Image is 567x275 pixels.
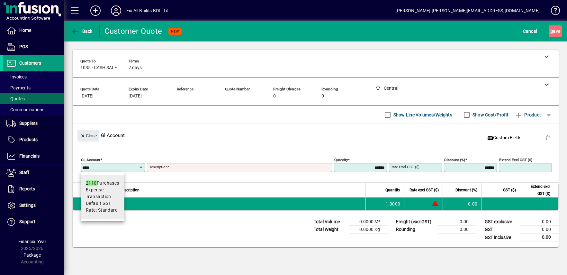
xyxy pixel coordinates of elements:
app-page-header-button: Delete [540,135,555,141]
a: POS [3,39,64,55]
a: Home [3,23,64,39]
app-page-header-button: Back [64,25,100,37]
td: 0.00 [438,226,476,234]
span: 0 [321,94,324,99]
span: Discount (%) [455,187,477,194]
a: Payments [3,82,64,93]
a: Communications [3,104,64,115]
div: Fix All Builds BOI Ltd [126,5,168,16]
button: Delete [540,130,555,145]
span: Back [71,29,93,34]
span: Quotes [6,96,25,101]
label: Show Line Volumes/Weights [392,112,452,118]
td: 0.0000 Kg [349,226,388,234]
div: Gl Account [73,124,559,147]
app-page-header-button: Close [76,133,101,138]
td: GST inclusive [482,234,520,242]
button: Back [69,25,94,37]
span: POS [19,44,28,49]
div: Purchases [86,180,119,187]
span: Description [120,187,139,194]
span: Cancel [523,26,537,36]
span: Default GST Rate: Standard [86,200,119,214]
button: Add [85,5,106,16]
a: Suppliers [3,115,64,132]
mat-label: GL Account [81,158,100,162]
span: 7 days [129,65,142,70]
span: Support [19,219,35,224]
button: Profile [106,5,126,16]
span: Close [80,131,97,141]
td: 0.00 [443,197,481,210]
span: Financials [19,153,40,159]
span: Extend excl GST ($) [524,183,550,197]
a: Reports [3,181,64,197]
td: 0.0000 M³ [349,218,388,226]
span: Payments [6,85,31,90]
span: [DATE] [80,94,94,99]
span: Customers [19,60,41,66]
mat-label: Extend excl GST ($) [499,158,532,162]
mat-label: Quantity [334,158,348,162]
td: 0.00 [438,218,476,226]
td: Rounding [393,226,438,234]
span: Quantity [385,187,400,194]
td: GST [482,226,520,234]
label: Show Cost/Profit [471,112,509,118]
td: Total Weight [310,226,349,234]
mat-label: Discount (%) [444,158,465,162]
span: Invoices [6,74,27,79]
span: Home [19,28,31,33]
td: Total Volume [310,218,349,226]
a: Quotes [3,93,64,104]
mat-option: 2110 Purchases [81,175,124,219]
span: Financial Year [18,239,46,244]
span: - [177,94,178,99]
mat-label: Rate excl GST ($) [391,165,419,169]
mat-label: Description [148,165,167,169]
span: Communications [6,107,44,112]
a: Products [3,132,64,148]
span: Rate excl GST ($) [410,187,439,194]
button: Custom Fields [485,132,524,144]
span: - [225,94,226,99]
td: 0.00 [520,234,559,242]
span: Products [19,137,38,142]
em: 2110 [86,180,97,186]
td: Freight (excl GST) [393,218,438,226]
span: Package [23,252,41,258]
span: GST ($) [503,187,516,194]
button: Save [549,25,562,37]
button: Close [77,130,99,142]
button: Cancel [521,25,539,37]
td: 0.00 [520,226,559,234]
span: 1035 - CASH SALE [80,65,117,70]
a: Knowledge Base [546,1,559,22]
span: Settings [19,203,36,208]
a: Staff [3,165,64,181]
span: Custom Fields [488,134,522,141]
span: 1.0000 [386,201,401,207]
span: Reports [19,186,35,191]
td: 0.00 [520,218,559,226]
span: S [550,29,553,34]
a: Settings [3,197,64,214]
span: Suppliers [19,121,38,126]
a: Support [3,214,64,230]
td: GST exclusive [482,218,520,226]
span: Staff [19,170,29,175]
div: Customer Quote [104,26,162,36]
a: Financials [3,148,64,164]
span: Expense - Transaction [86,187,119,200]
span: ave [550,26,560,36]
span: 0 [273,94,276,99]
span: NEW [171,29,179,33]
div: [PERSON_NAME] [PERSON_NAME][EMAIL_ADDRESS][DOMAIN_NAME] [395,5,540,16]
span: [DATE] [129,94,142,99]
a: Invoices [3,71,64,82]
